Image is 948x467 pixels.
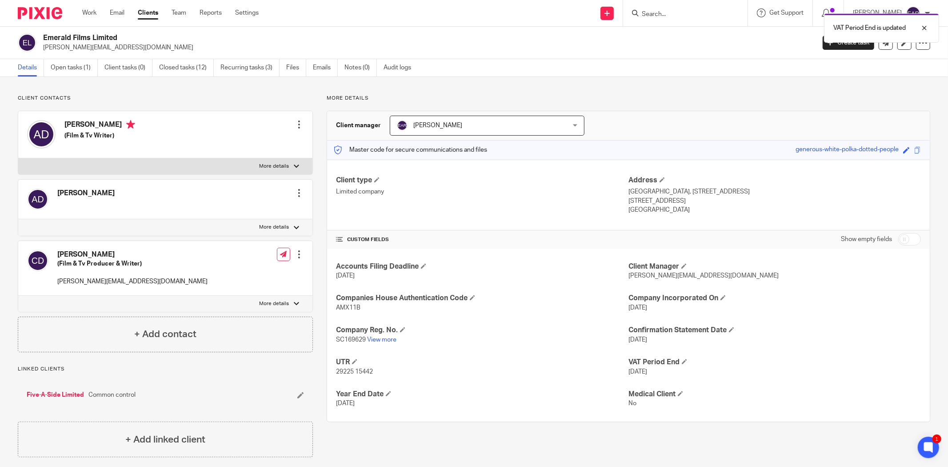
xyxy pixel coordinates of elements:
img: Pixie [18,7,62,19]
a: Settings [235,8,259,17]
h4: + Add contact [134,327,196,341]
a: Emails [313,59,338,76]
h4: VAT Period End [628,358,921,367]
a: Files [286,59,306,76]
h4: Year End Date [336,390,628,399]
p: More details [260,163,289,170]
span: [PERSON_NAME] [413,122,462,129]
div: 1 [932,435,941,443]
p: Client contacts [18,95,313,102]
h4: Client type [336,176,628,185]
span: No [628,400,636,407]
p: [GEOGRAPHIC_DATA] [628,205,921,214]
div: generous-white-polka-dotted-people [796,145,899,155]
p: [PERSON_NAME][EMAIL_ADDRESS][DOMAIN_NAME] [43,43,809,52]
h4: + Add linked client [125,433,205,447]
p: [STREET_ADDRESS] [628,197,921,205]
h4: CUSTOM FIELDS [336,236,628,243]
h5: (Film & Tv Producer & Writer) [57,259,208,268]
a: View more [367,337,396,343]
a: Open tasks (1) [51,59,98,76]
h4: Address [628,176,921,185]
p: More details [260,224,289,231]
img: svg%3E [27,120,56,149]
a: Team [172,8,186,17]
h4: Company Reg. No. [336,326,628,335]
a: Email [110,8,124,17]
h4: Confirmation Statement Date [628,326,921,335]
label: Show empty fields [841,235,892,244]
h4: Client Manager [628,262,921,271]
span: [DATE] [336,400,355,407]
span: AMX11B [336,305,360,311]
span: [DATE] [628,369,647,375]
h5: (Film & Tv Writer) [64,131,135,140]
img: svg%3E [27,189,48,210]
a: Notes (0) [344,59,377,76]
p: VAT Period End is updated [833,24,906,32]
img: svg%3E [18,33,36,52]
h4: Company Incorporated On [628,294,921,303]
a: Recurring tasks (3) [220,59,280,76]
a: Create task [823,36,874,50]
span: [DATE] [628,337,647,343]
h4: Accounts Filing Deadline [336,262,628,271]
h4: [PERSON_NAME] [57,250,208,259]
h2: Emerald Films Limited [43,33,656,43]
span: [DATE] [628,305,647,311]
i: Primary [126,120,135,129]
a: Audit logs [384,59,418,76]
a: Reports [200,8,222,17]
h4: Medical Client [628,390,921,399]
p: More details [327,95,930,102]
a: Clients [138,8,158,17]
h4: UTR [336,358,628,367]
a: Client tasks (0) [104,59,152,76]
img: svg%3E [27,250,48,271]
p: Master code for secure communications and files [334,145,487,154]
a: Work [82,8,96,17]
a: Closed tasks (12) [159,59,214,76]
p: [GEOGRAPHIC_DATA], [STREET_ADDRESS] [628,187,921,196]
p: More details [260,300,289,307]
span: [DATE] [336,273,355,279]
img: svg%3E [906,6,920,20]
p: Linked clients [18,366,313,373]
p: [PERSON_NAME][EMAIL_ADDRESS][DOMAIN_NAME] [57,277,208,286]
h3: Client manager [336,121,381,130]
p: Limited company [336,187,628,196]
h4: Companies House Authentication Code [336,294,628,303]
a: Details [18,59,44,76]
h4: [PERSON_NAME] [57,189,115,198]
span: 29225 15442 [336,369,373,375]
img: svg%3E [397,120,408,131]
span: [PERSON_NAME][EMAIL_ADDRESS][DOMAIN_NAME] [628,273,779,279]
a: Five-A-Side Limited [27,391,84,399]
span: SC169629 [336,337,366,343]
span: Common control [88,391,136,399]
h4: [PERSON_NAME] [64,120,135,131]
